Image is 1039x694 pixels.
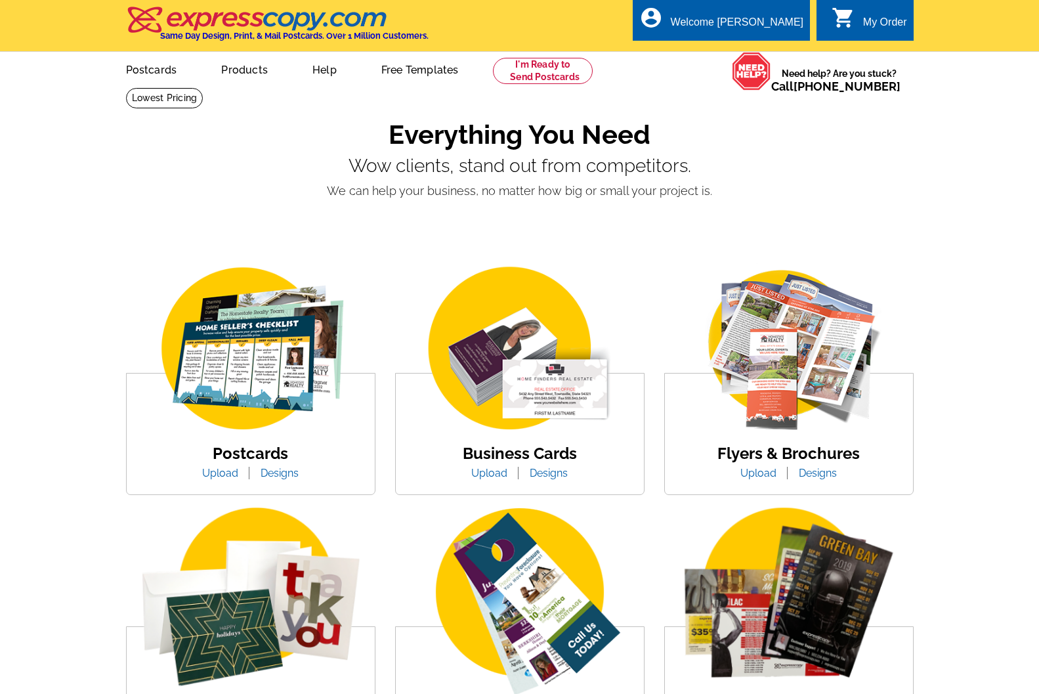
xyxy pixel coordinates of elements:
[789,467,847,479] a: Designs
[520,467,578,479] a: Designs
[771,79,901,93] span: Call
[251,467,308,479] a: Designs
[360,53,480,84] a: Free Templates
[794,79,901,93] a: [PHONE_NUMBER]
[463,444,577,463] a: Business Cards
[863,16,907,35] div: My Order
[126,156,914,177] p: Wow clients, stand out from competitors.
[200,53,289,84] a: Products
[126,16,429,41] a: Same Day Design, Print, & Mail Postcards. Over 1 Million Customers.
[213,444,288,463] a: Postcards
[639,6,663,30] i: account_circle
[677,263,901,436] img: flyer-card.png
[126,182,914,200] p: We can help your business, no matter how big or small your project is.
[126,119,914,150] h1: Everything You Need
[160,31,429,41] h4: Same Day Design, Print, & Mail Postcards. Over 1 Million Customers.
[832,6,855,30] i: shopping_cart
[105,53,198,84] a: Postcards
[717,444,860,463] a: Flyers & Brochures
[732,52,771,91] img: help
[671,16,803,35] div: Welcome [PERSON_NAME]
[291,53,358,84] a: Help
[461,467,517,479] a: Upload
[408,263,631,436] img: business-card.png
[192,467,248,479] a: Upload
[139,263,362,436] img: img_postcard.png
[832,14,907,31] a: shopping_cart My Order
[731,467,786,479] a: Upload
[771,67,907,93] span: Need help? Are you stuck?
